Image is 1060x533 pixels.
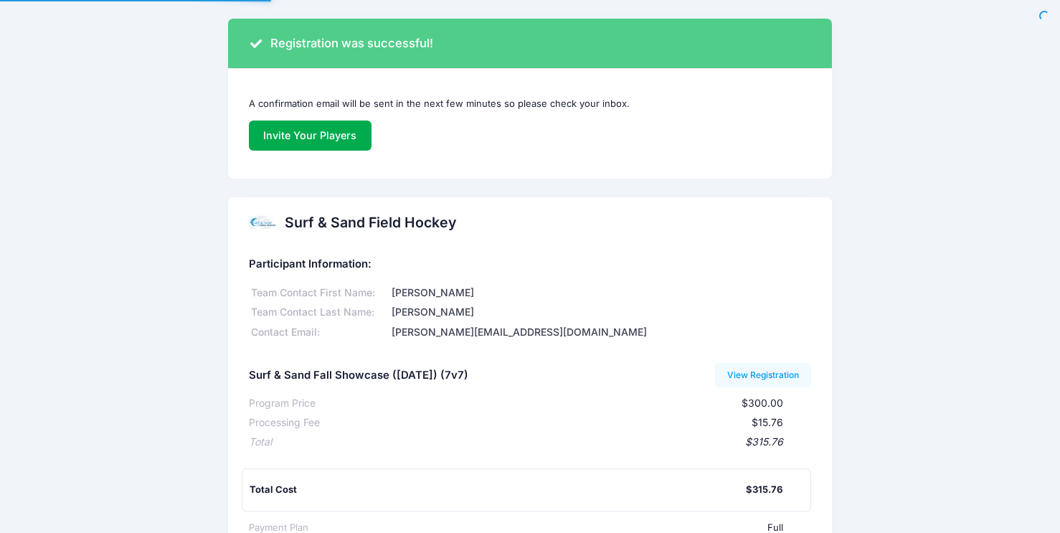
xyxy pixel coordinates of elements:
p: A confirmation email will be sent in the next few minutes so please check your inbox. [249,97,811,111]
h3: Registration was successful! [270,37,433,51]
div: Team Contact First Name: [249,286,389,301]
div: Total [249,435,272,450]
h2: Surf & Sand Field Hockey [285,214,456,231]
div: Program Price [249,396,316,411]
div: [PERSON_NAME] [389,305,811,320]
div: Total Cost [250,483,746,497]
h5: Participant Information: [249,258,811,271]
div: Processing Fee [249,415,320,430]
a: Invite Your Players [249,121,372,151]
div: Contact Email: [249,325,389,340]
div: Team Contact Last Name: [249,305,389,320]
span: $300.00 [742,397,783,409]
div: $315.76 [272,435,783,450]
div: [PERSON_NAME][EMAIL_ADDRESS][DOMAIN_NAME] [389,325,811,340]
div: [PERSON_NAME] [389,286,811,301]
div: $315.76 [746,483,782,497]
h5: Surf & Sand Fall Showcase ([DATE]) (7v7) [249,369,468,382]
a: View Registration [715,363,812,387]
div: $15.76 [320,415,783,430]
